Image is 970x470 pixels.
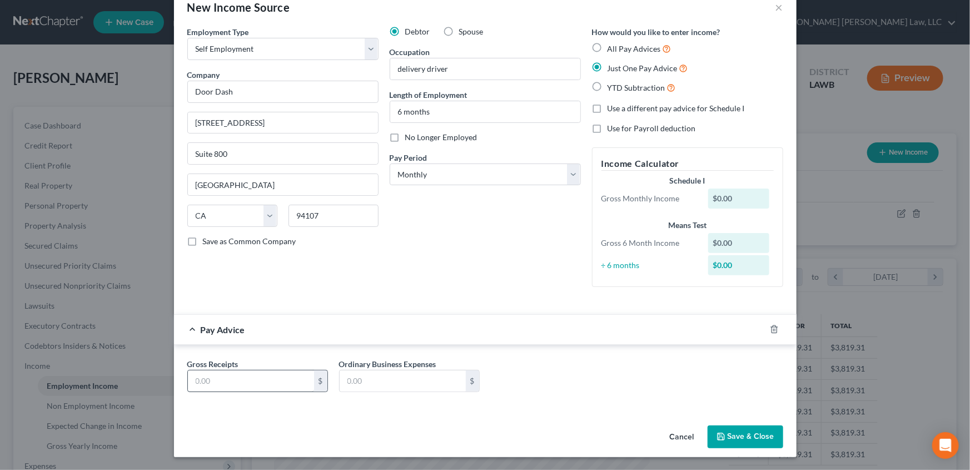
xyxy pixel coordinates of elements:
input: -- [390,58,580,80]
div: Gross Monthly Income [596,193,703,204]
input: 0.00 [188,370,314,392]
button: Save & Close [708,426,783,449]
span: Just One Pay Advice [608,63,678,73]
label: Ordinary Business Expenses [339,358,436,370]
span: Company [187,70,220,80]
input: Unit, Suite, etc... [188,143,378,164]
button: Cancel [661,427,703,449]
span: Use for Payroll deduction [608,123,696,133]
input: Enter address... [188,112,378,133]
span: Spouse [459,27,484,36]
input: Enter city... [188,174,378,195]
label: Occupation [390,46,430,58]
span: Pay Period [390,153,427,162]
label: Gross Receipts [187,358,238,370]
span: No Longer Employed [405,132,477,142]
div: ÷ 6 months [596,260,703,271]
div: $0.00 [708,189,769,209]
span: Pay Advice [201,324,245,335]
div: Schedule I [601,175,774,186]
label: How would you like to enter income? [592,26,720,38]
input: Enter zip... [288,205,379,227]
div: $0.00 [708,255,769,275]
label: Length of Employment [390,89,467,101]
span: Use a different pay advice for Schedule I [608,103,745,113]
button: × [775,1,783,14]
span: Employment Type [187,27,249,37]
div: Means Test [601,220,774,231]
h5: Income Calculator [601,157,774,171]
div: Gross 6 Month Income [596,238,703,249]
div: $0.00 [708,233,769,253]
div: Open Intercom Messenger [932,432,959,459]
span: YTD Subtraction [608,83,665,92]
span: Debtor [405,27,430,36]
span: Save as Common Company [203,236,296,246]
span: All Pay Advices [608,44,661,53]
div: $ [466,370,479,392]
input: ex: 2 years [390,101,580,122]
div: $ [314,370,327,392]
input: 0.00 [340,370,466,392]
input: Search company by name... [187,81,379,103]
